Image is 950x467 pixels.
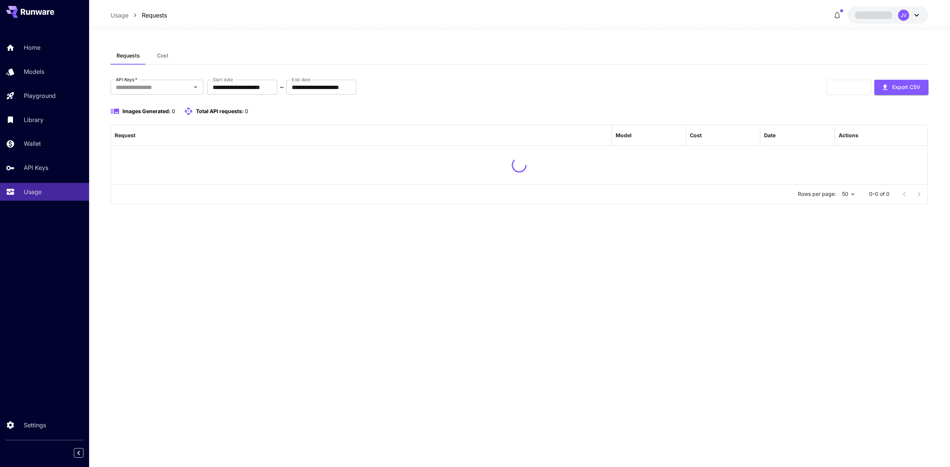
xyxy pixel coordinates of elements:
[24,421,46,430] p: Settings
[764,132,776,138] div: Date
[111,11,167,20] nav: breadcrumb
[24,187,42,196] p: Usage
[616,132,632,138] div: Model
[24,67,44,76] p: Models
[839,132,858,138] div: Actions
[24,91,56,100] p: Playground
[24,139,41,148] p: Wallet
[115,132,135,138] div: Request
[839,189,857,200] div: 50
[874,80,928,95] button: Export CSV
[172,108,175,114] span: 0
[848,7,928,24] button: JV
[898,10,909,21] div: JV
[122,108,171,114] span: Images Generated:
[157,52,168,59] span: Cost
[24,43,40,52] p: Home
[190,82,201,92] button: Open
[24,163,48,172] p: API Keys
[690,132,702,138] div: Cost
[213,76,233,83] label: Start date
[196,108,244,114] span: Total API requests:
[24,115,43,124] p: Library
[111,11,128,20] a: Usage
[798,190,836,198] p: Rows per page:
[869,190,890,198] p: 0–0 of 0
[142,11,167,20] a: Requests
[116,76,137,83] label: API Keys
[74,448,83,458] button: Collapse sidebar
[117,52,140,59] span: Requests
[292,76,310,83] label: End date
[79,446,89,460] div: Collapse sidebar
[245,108,248,114] span: 0
[280,83,284,92] p: ~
